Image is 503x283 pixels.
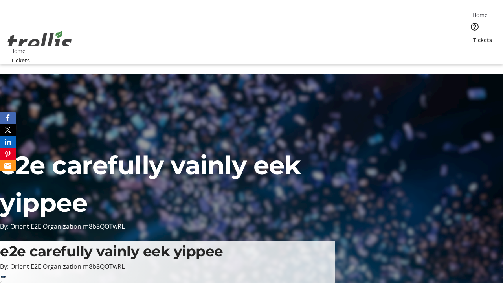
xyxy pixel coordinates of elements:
[467,44,483,60] button: Cart
[472,11,488,19] span: Home
[11,56,30,64] span: Tickets
[5,22,75,62] img: Orient E2E Organization m8b8QOTwRL's Logo
[10,47,26,55] span: Home
[5,47,30,55] a: Home
[5,56,36,64] a: Tickets
[467,11,492,19] a: Home
[473,36,492,44] span: Tickets
[467,19,483,35] button: Help
[467,36,498,44] a: Tickets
